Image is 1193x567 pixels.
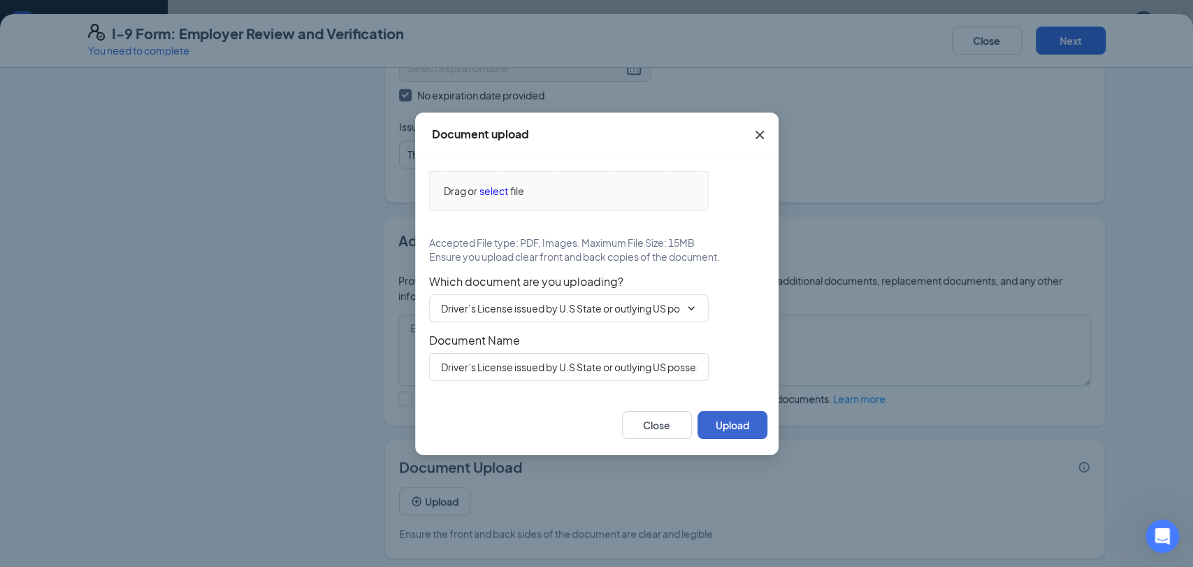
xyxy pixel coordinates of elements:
iframe: Intercom live chat [1145,519,1179,553]
span: Drag or [444,183,477,199]
div: Document upload [432,127,529,142]
button: Close [622,411,692,439]
button: Upload [697,411,767,439]
span: Accepted File type: PDF, Images. Maximum File Size: 15MB [429,236,695,250]
input: Select document type [441,301,680,316]
span: select [479,183,508,199]
span: Which document are you uploading? [429,275,765,289]
span: file [510,183,524,199]
svg: ChevronDown [686,303,697,314]
span: Drag orselectfile [430,172,708,210]
span: Ensure you upload clear front and back copies of the document. [429,250,720,264]
svg: Cross [751,127,768,143]
button: Close [741,113,779,157]
span: Document Name [429,333,765,347]
input: Enter document name [429,353,709,381]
